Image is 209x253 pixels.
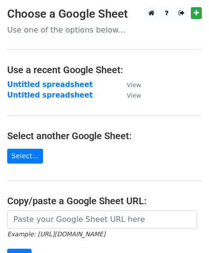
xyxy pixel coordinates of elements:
input: Paste your Google Sheet URL here [7,210,197,229]
small: View [127,81,141,88]
small: Example: [URL][DOMAIN_NAME] [7,231,105,238]
h3: Choose a Google Sheet [7,7,202,21]
h4: Use a recent Google Sheet: [7,64,202,76]
a: View [117,91,141,99]
a: View [117,80,141,89]
a: Untitled spreadsheet [7,91,93,99]
a: Select... [7,149,43,164]
p: Use one of the options below... [7,25,202,35]
h4: Select another Google Sheet: [7,130,202,142]
h4: Copy/paste a Google Sheet URL: [7,195,202,207]
small: View [127,92,141,99]
a: Untitled spreadsheet [7,80,93,89]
